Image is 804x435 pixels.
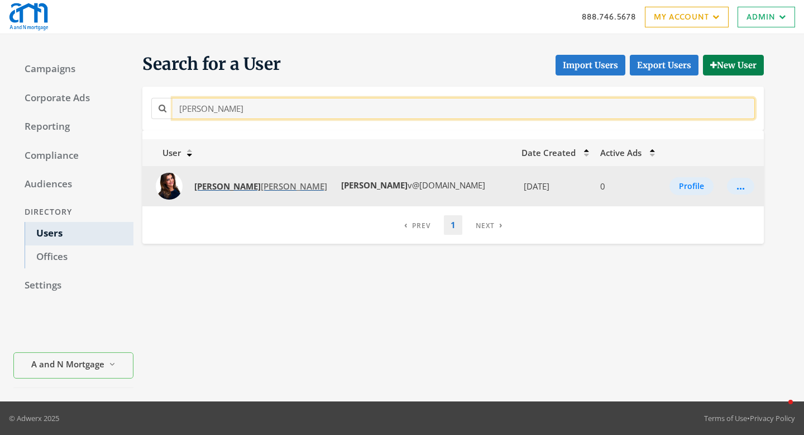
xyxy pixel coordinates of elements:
[727,178,754,195] button: ...
[9,3,49,31] img: Adwerx
[766,397,793,424] iframe: Intercom live chat
[187,176,334,197] a: [PERSON_NAME][PERSON_NAME]
[13,87,133,110] a: Corporate Ads
[25,245,133,269] a: Offices
[156,173,183,200] img: Neena Vlamis profile
[13,274,133,297] a: Settings
[645,7,729,27] a: My Account
[159,104,166,112] i: Search for a name or email address
[736,186,745,187] div: ...
[521,147,576,158] span: Date Created
[149,147,181,158] span: User
[704,413,795,424] div: •
[13,202,133,223] div: Directory
[25,222,133,245] a: Users
[173,98,755,119] input: Search for a name or email address
[13,352,133,379] button: A and N Mortgage
[341,179,408,191] strong: [PERSON_NAME]
[13,144,133,168] a: Compliance
[13,173,133,196] a: Audiences
[600,147,642,158] span: Active Ads
[194,181,327,192] span: [PERSON_NAME]
[703,55,764,75] button: New User
[444,215,462,235] a: 1
[669,177,714,195] button: Profile
[582,11,636,22] a: 888.746.5678
[556,55,625,75] button: Import Users
[750,413,795,423] a: Privacy Policy
[339,179,485,191] span: v@[DOMAIN_NAME]
[398,215,509,235] nav: pagination
[630,55,698,75] a: Export Users
[594,166,659,206] td: 0
[13,115,133,139] a: Reporting
[738,7,795,27] a: Admin
[194,181,261,192] strong: [PERSON_NAME]
[31,358,104,371] span: A and N Mortgage
[9,413,59,424] p: © Adwerx 2025
[704,413,747,423] a: Terms of Use
[515,166,594,206] td: [DATE]
[142,53,281,75] span: Search for a User
[13,58,133,81] a: Campaigns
